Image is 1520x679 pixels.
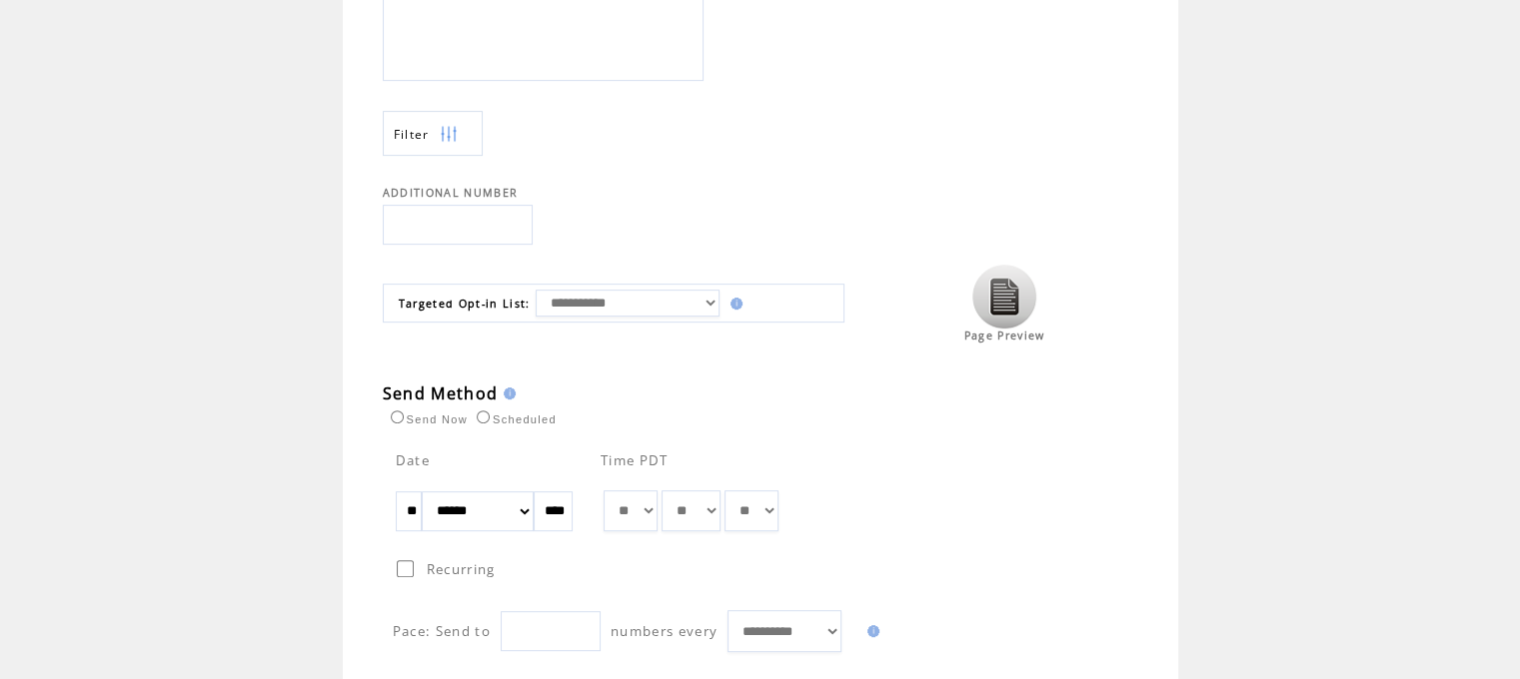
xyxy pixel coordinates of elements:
[725,298,743,310] img: help.gif
[472,413,557,425] label: Scheduled
[394,126,430,143] span: Show filters
[611,622,718,640] span: numbers every
[498,387,516,399] img: help.gif
[393,622,491,640] span: Pace: Send to
[861,625,879,637] img: help.gif
[964,329,1045,342] span: Page Preview
[383,111,483,156] a: Filter
[440,112,458,157] img: filters.png
[477,410,490,423] input: Scheduled
[396,451,430,469] span: Date
[972,265,1036,329] img: Click to view the page preview
[383,186,519,200] span: ADDITIONAL NUMBER
[391,410,404,423] input: Send Now
[386,413,468,425] label: Send Now
[399,297,531,311] span: Targeted Opt-in List:
[972,319,1036,331] a: Click to view the page preview
[427,560,496,578] span: Recurring
[383,382,499,404] span: Send Method
[601,451,669,469] span: Time PDT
